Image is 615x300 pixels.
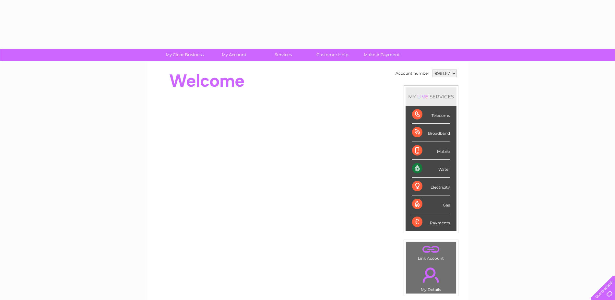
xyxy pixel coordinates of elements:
[406,87,456,106] div: MY SERVICES
[412,106,450,124] div: Telecoms
[416,94,430,100] div: LIVE
[406,242,456,262] td: Link Account
[158,49,211,61] a: My Clear Business
[408,244,454,255] a: .
[394,68,431,79] td: Account number
[408,264,454,286] a: .
[412,124,450,142] div: Broadband
[207,49,261,61] a: My Account
[412,160,450,178] div: Water
[355,49,408,61] a: Make A Payment
[406,262,456,294] td: My Details
[412,142,450,160] div: Mobile
[306,49,359,61] a: Customer Help
[412,195,450,213] div: Gas
[412,213,450,231] div: Payments
[412,178,450,195] div: Electricity
[256,49,310,61] a: Services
